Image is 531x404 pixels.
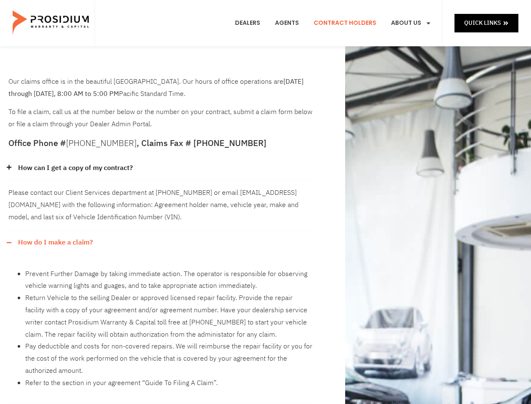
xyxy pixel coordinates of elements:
[229,8,267,39] a: Dealers
[66,137,137,149] a: [PHONE_NUMBER]
[229,8,438,39] nav: Menu
[269,8,305,39] a: Agents
[8,156,314,181] div: How can I get a copy of my contract?
[464,18,501,28] span: Quick Links
[8,255,314,403] div: How do I make a claim?
[25,340,314,377] li: Pay deductible and costs for non-covered repairs. We will reimburse the repair facility or you fo...
[385,8,438,39] a: About Us
[8,139,314,147] h5: Office Phone # , Claims Fax # [PHONE_NUMBER]
[8,77,304,99] b: [DATE] through [DATE], 8:00 AM to 5:00 PM
[307,8,383,39] a: Contract Holders
[25,268,314,292] li: Prevent Further Damage by taking immediate action. The operator is responsible for observing vehi...
[8,76,314,100] p: Our claims office is in the beautiful [GEOGRAPHIC_DATA]. Our hours of office operations are Pacif...
[454,14,518,32] a: Quick Links
[8,181,314,230] div: How can I get a copy of my contract?
[8,76,314,130] div: To file a claim, call us at the number below or the number on your contract, submit a claim form ...
[18,237,93,249] a: How do I make a claim?
[8,230,314,255] div: How do I make a claim?
[25,292,314,340] li: Return Vehicle to the selling Dealer or approved licensed repair facility. Provide the repair fac...
[18,162,133,174] a: How can I get a copy of my contract?
[25,377,314,389] li: Refer to the section in your agreement “Guide To Filing A Claim”.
